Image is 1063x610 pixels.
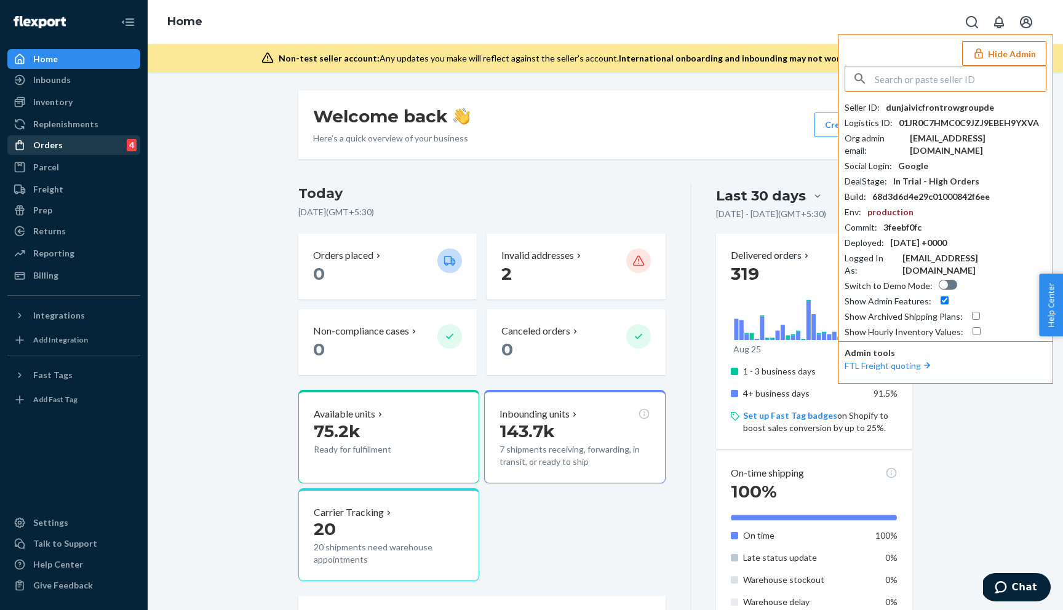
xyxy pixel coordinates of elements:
[885,596,898,607] span: 0%
[314,518,336,539] span: 20
[298,488,479,582] button: Carrier Tracking2020 shipments need warehouse appointments
[7,365,140,385] button: Fast Tags
[845,191,866,203] div: Build :
[743,365,864,378] p: 1 - 3 business days
[33,309,85,322] div: Integrations
[33,118,98,130] div: Replenishments
[845,101,880,114] div: Seller ID :
[127,139,137,151] div: 4
[487,309,665,375] button: Canceled orders 0
[910,132,1046,157] div: [EMAIL_ADDRESS][DOMAIN_NAME]
[33,394,78,405] div: Add Fast Tag
[7,390,140,410] a: Add Fast Tag
[962,41,1046,66] button: Hide Admin
[814,113,898,137] button: Create new
[279,52,938,65] div: Any updates you make will reflect against the seller's account.
[7,114,140,134] a: Replenishments
[453,108,470,125] img: hand-wave emoji
[33,53,58,65] div: Home
[743,529,864,542] p: On time
[845,280,933,292] div: Switch to Demo Mode :
[33,269,58,282] div: Billing
[845,117,893,129] div: Logistics ID :
[619,53,938,63] span: International onboarding and inbounding may not work during impersonation.
[845,237,884,249] div: Deployed :
[874,388,898,398] span: 91.5%
[872,191,990,203] div: 68d3d6d4e29c01000842f6ee
[845,252,896,277] div: Logged In As :
[743,574,864,586] p: Warehouse stockout
[845,175,887,188] div: DealStage :
[33,183,63,196] div: Freight
[7,534,140,553] button: Talk to Support
[731,263,759,284] span: 319
[1014,10,1038,34] button: Open account menu
[116,10,140,34] button: Close Navigation
[716,186,806,205] div: Last 30 days
[33,161,59,173] div: Parcel
[313,248,373,263] p: Orders placed
[731,248,811,263] button: Delivered orders
[313,339,325,360] span: 0
[167,15,202,28] a: Home
[731,466,804,480] p: On-time shipping
[743,552,864,564] p: Late status update
[899,117,1039,129] div: 01JR0C7HMC0C9JZJ9EBEH9YXVA
[157,4,212,40] ol: breadcrumbs
[298,206,666,218] p: [DATE] ( GMT+5:30 )
[500,407,570,421] p: Inbounding units
[313,105,470,127] h1: Welcome back
[279,53,380,63] span: Non-test seller account:
[845,311,963,323] div: Show Archived Shipping Plans :
[885,574,898,585] span: 0%
[885,552,898,563] span: 0%
[867,206,914,218] div: production
[7,92,140,112] a: Inventory
[298,184,666,204] h3: Today
[902,252,1046,277] div: [EMAIL_ADDRESS][DOMAIN_NAME]
[743,387,864,400] p: 4+ business days
[33,139,63,151] div: Orders
[893,175,979,188] div: In Trial - High Orders
[7,157,140,177] a: Parcel
[7,49,140,69] a: Home
[886,101,994,114] div: dunjaivicfrontrowgroupde
[716,208,826,220] p: [DATE] - [DATE] ( GMT+5:30 )
[33,335,88,345] div: Add Integration
[1039,274,1063,336] button: Help Center
[314,407,375,421] p: Available units
[501,248,574,263] p: Invalid addresses
[500,443,650,468] p: 7 shipments receiving, forwarding, in transit, or ready to ship
[733,343,761,355] p: Aug 25
[983,573,1051,604] iframe: Opens a widget where you can chat to one of our agents
[314,443,428,456] p: Ready for fulfillment
[314,541,464,566] p: 20 shipments need warehouse appointments
[875,530,898,541] span: 100%
[7,555,140,574] a: Help Center
[33,369,73,381] div: Fast Tags
[960,10,984,34] button: Open Search Box
[298,390,479,483] button: Available units75.2kReady for fulfillment
[731,481,777,502] span: 100%
[7,576,140,595] button: Give Feedback
[7,306,140,325] button: Integrations
[845,347,1046,359] p: Admin tools
[33,74,71,86] div: Inbounds
[298,309,477,375] button: Non-compliance cases 0
[33,579,93,592] div: Give Feedback
[314,421,360,442] span: 75.2k
[743,596,864,608] p: Warehouse delay
[501,263,512,284] span: 2
[7,266,140,285] a: Billing
[845,326,963,338] div: Show Hourly Inventory Values :
[33,204,52,216] div: Prep
[7,244,140,263] a: Reporting
[33,537,97,550] div: Talk to Support
[487,234,665,299] button: Invalid addresses 2
[313,324,409,338] p: Non-compliance cases
[314,505,384,520] p: Carrier Tracking
[845,132,904,157] div: Org admin email :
